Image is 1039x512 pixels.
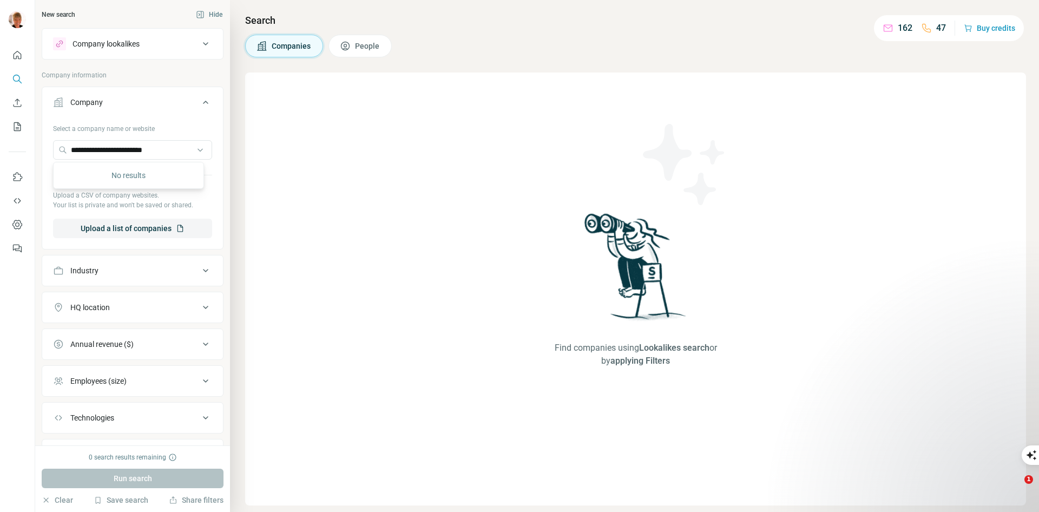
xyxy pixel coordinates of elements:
span: Lookalikes search [639,343,709,353]
button: HQ location [42,294,223,320]
div: Company [70,97,103,108]
div: Technologies [70,412,114,423]
h4: Search [245,13,1026,28]
span: People [355,41,380,51]
button: Use Surfe API [9,191,26,211]
button: Clear [42,495,73,506]
button: Share filters [169,495,223,506]
button: Upload a list of companies [53,219,212,238]
button: Technologies [42,405,223,431]
span: applying Filters [610,356,670,366]
button: My lists [9,117,26,136]
span: Companies [272,41,312,51]
button: Search [9,69,26,89]
div: Company lookalikes [73,38,140,49]
button: Company lookalikes [42,31,223,57]
button: Dashboard [9,215,26,234]
button: Feedback [9,239,26,258]
button: Employees (size) [42,368,223,394]
button: Annual revenue ($) [42,331,223,357]
p: Company information [42,70,223,80]
div: New search [42,10,75,19]
button: Enrich CSV [9,93,26,113]
button: Industry [42,258,223,284]
p: Upload a CSV of company websites. [53,191,212,200]
button: Buy credits [964,21,1015,36]
img: Surfe Illustration - Woman searching with binoculars [580,211,692,331]
button: Use Surfe on LinkedIn [9,167,26,187]
button: Hide [188,6,230,23]
button: Quick start [9,45,26,65]
img: Avatar [9,11,26,28]
p: 162 [898,22,912,35]
button: Company [42,89,223,120]
button: Keywords [42,442,223,468]
span: Find companies using or by [548,342,724,367]
div: Industry [70,265,98,276]
p: Your list is private and won't be saved or shared. [53,200,212,210]
iframe: Intercom live chat [1002,475,1028,501]
button: Save search [94,495,148,506]
div: Employees (size) [70,376,127,386]
div: HQ location [70,302,110,313]
p: 47 [936,22,946,35]
div: 0 search results remaining [89,452,177,462]
div: Annual revenue ($) [70,339,134,350]
img: Surfe Illustration - Stars [636,116,733,213]
div: No results [56,165,201,186]
div: Select a company name or website [53,120,212,134]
